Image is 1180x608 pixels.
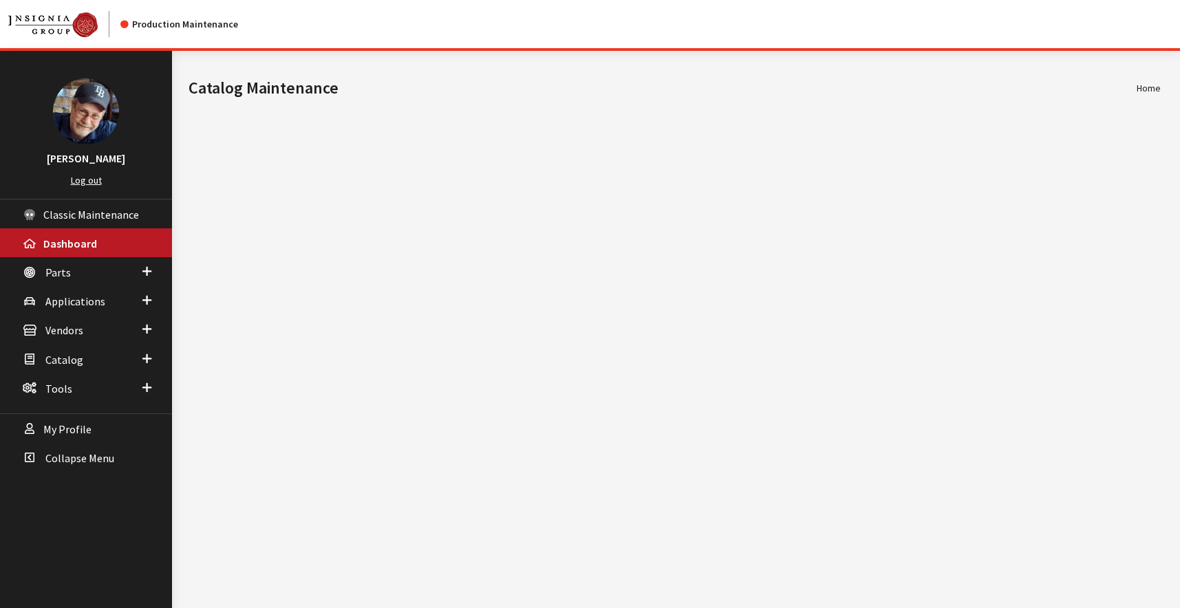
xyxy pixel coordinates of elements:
[43,208,139,221] span: Classic Maintenance
[45,382,72,395] span: Tools
[45,451,114,465] span: Collapse Menu
[71,174,102,186] a: Log out
[53,78,119,144] img: Ray Goodwin
[45,324,83,338] span: Vendors
[45,294,105,308] span: Applications
[43,422,92,436] span: My Profile
[189,76,1137,100] h1: Catalog Maintenance
[45,353,83,367] span: Catalog
[120,17,238,32] div: Production Maintenance
[43,237,97,250] span: Dashboard
[1137,81,1161,96] li: Home
[8,11,120,37] a: Insignia Group logo
[45,265,71,279] span: Parts
[14,150,158,166] h3: [PERSON_NAME]
[8,12,98,37] img: Catalog Maintenance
